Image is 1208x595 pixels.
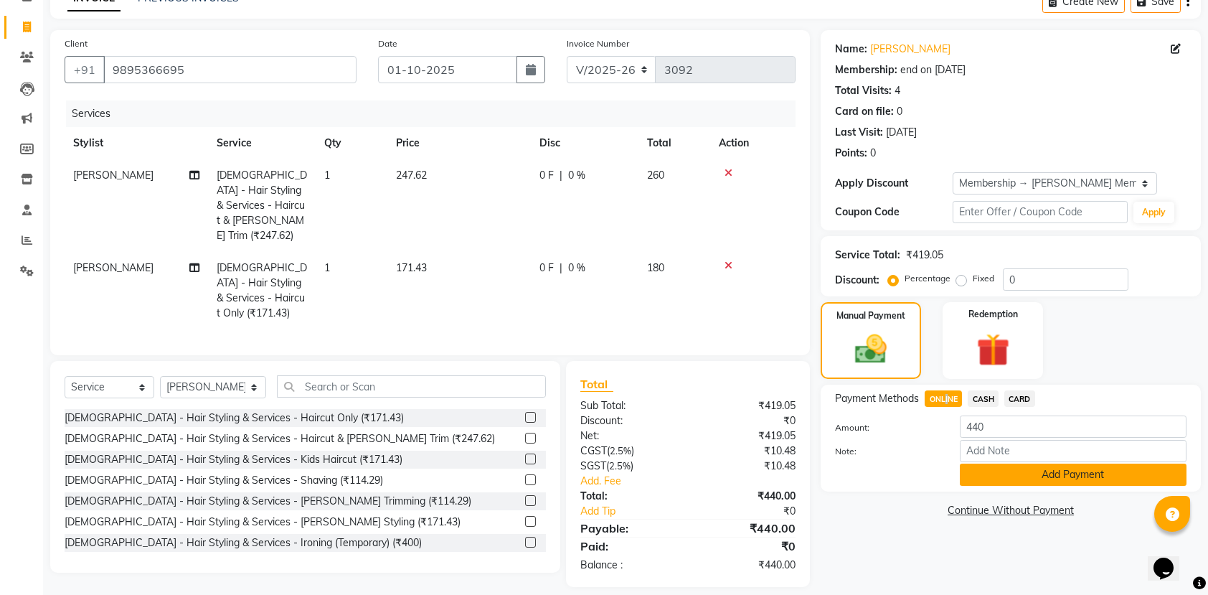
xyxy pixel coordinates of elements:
[1004,390,1035,407] span: CARD
[968,308,1018,321] label: Redemption
[570,504,708,519] a: Add Tip
[560,168,562,183] span: |
[835,391,919,406] span: Payment Methods
[647,169,664,182] span: 260
[835,146,867,161] div: Points:
[65,515,461,530] div: [DEMOGRAPHIC_DATA] - Hair Styling & Services - [PERSON_NAME] Styling (₹171.43)
[531,127,638,159] th: Disc
[580,459,606,472] span: SGST
[870,42,950,57] a: [PERSON_NAME]
[688,444,806,459] div: ₹10.48
[688,459,806,474] div: ₹10.48
[905,272,950,285] label: Percentage
[1133,202,1174,223] button: Apply
[688,489,806,504] div: ₹440.00
[570,538,688,555] div: Paid:
[688,428,806,444] div: ₹419.05
[316,127,387,159] th: Qty
[324,261,330,274] span: 1
[539,168,554,183] span: 0 F
[568,168,585,183] span: 0 %
[638,127,710,159] th: Total
[1148,538,1194,581] iframe: chat widget
[688,538,806,555] div: ₹0
[570,413,688,428] div: Discount:
[835,104,894,119] div: Card on file:
[688,413,806,428] div: ₹0
[688,398,806,413] div: ₹419.05
[835,125,883,140] div: Last Visit:
[568,261,585,276] span: 0 %
[906,248,943,263] div: ₹419.05
[835,248,900,263] div: Service Total:
[688,558,806,573] div: ₹440.00
[824,503,1198,518] a: Continue Without Payment
[647,261,664,274] span: 180
[966,329,1020,370] img: _gift.svg
[570,459,688,474] div: ( )
[570,428,688,444] div: Net:
[570,398,688,413] div: Sub Total:
[900,62,966,78] div: end on [DATE]
[835,83,892,98] div: Total Visits:
[66,100,806,127] div: Services
[65,452,402,467] div: [DEMOGRAPHIC_DATA] - Hair Styling & Services - Kids Haircut (₹171.43)
[835,176,952,191] div: Apply Discount
[708,504,807,519] div: ₹0
[103,56,357,83] input: Search by Name/Mobile/Email/Code
[567,37,629,50] label: Invoice Number
[65,494,471,509] div: [DEMOGRAPHIC_DATA] - Hair Styling & Services - [PERSON_NAME] Trimming (₹114.29)
[65,56,105,83] button: +91
[73,261,154,274] span: [PERSON_NAME]
[897,104,902,119] div: 0
[217,261,307,319] span: [DEMOGRAPHIC_DATA] - Hair Styling & Services - Haircut Only (₹171.43)
[570,520,688,537] div: Payable:
[396,169,427,182] span: 247.62
[580,444,607,457] span: CGST
[570,558,688,573] div: Balance :
[387,127,531,159] th: Price
[968,390,999,407] span: CASH
[73,169,154,182] span: [PERSON_NAME]
[960,416,1186,438] input: Amount
[580,377,613,392] span: Total
[609,460,631,472] span: 2.5%
[835,273,879,288] div: Discount:
[960,440,1186,462] input: Add Note
[65,127,208,159] th: Stylist
[65,411,404,426] div: [DEMOGRAPHIC_DATA] - Hair Styling & Services - Haircut Only (₹171.43)
[836,309,905,322] label: Manual Payment
[610,445,631,456] span: 2.5%
[925,390,962,407] span: ONLINE
[870,146,876,161] div: 0
[688,520,806,537] div: ₹440.00
[65,535,422,551] div: [DEMOGRAPHIC_DATA] - Hair Styling & Services - Ironing (Temporary) (₹400)
[960,464,1186,486] button: Add Payment
[895,83,900,98] div: 4
[65,473,383,488] div: [DEMOGRAPHIC_DATA] - Hair Styling & Services - Shaving (₹114.29)
[824,421,948,434] label: Amount:
[973,272,994,285] label: Fixed
[835,42,867,57] div: Name:
[208,127,316,159] th: Service
[570,444,688,459] div: ( )
[378,37,397,50] label: Date
[886,125,917,140] div: [DATE]
[396,261,427,274] span: 171.43
[953,201,1128,223] input: Enter Offer / Coupon Code
[570,489,688,504] div: Total:
[835,205,952,220] div: Coupon Code
[845,331,897,367] img: _cash.svg
[65,37,88,50] label: Client
[560,261,562,276] span: |
[824,445,948,458] label: Note:
[710,127,796,159] th: Action
[324,169,330,182] span: 1
[570,474,806,489] a: Add. Fee
[277,375,546,398] input: Search or Scan
[217,169,307,242] span: [DEMOGRAPHIC_DATA] - Hair Styling & Services - Haircut & [PERSON_NAME] Trim (₹247.62)
[65,431,495,446] div: [DEMOGRAPHIC_DATA] - Hair Styling & Services - Haircut & [PERSON_NAME] Trim (₹247.62)
[539,261,554,276] span: 0 F
[835,62,897,78] div: Membership:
